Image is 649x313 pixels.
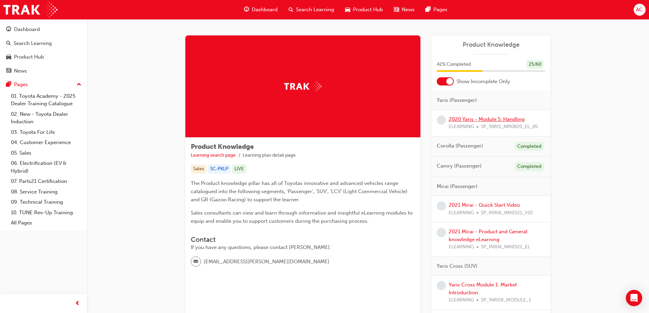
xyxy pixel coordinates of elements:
span: car-icon [345,5,350,14]
span: ELEARNING [449,123,474,131]
span: Dashboard [252,6,278,14]
span: The Product knowledge pillar has all of Toyotas innovative and advanced vehicles range catalogued... [191,180,409,203]
span: Product Hub [353,6,383,14]
div: Open Intercom Messenger [626,290,642,306]
a: 07. Parts21 Certification [8,176,84,187]
a: Yaris Cross Module 1: Market Introduction [449,282,517,296]
span: ELEARNING [449,243,474,251]
span: Mirai (Passenger) [437,183,478,190]
a: news-iconNews [388,3,420,17]
span: search-icon [289,5,293,14]
a: car-iconProduct Hub [340,3,388,17]
div: Sales [191,165,206,174]
span: news-icon [6,68,11,74]
a: 09. Technical Training [8,197,84,207]
a: 01. Toyota Academy - 2025 Dealer Training Catalogue [8,91,84,109]
a: 2021 Mirai - Quick Start Video [449,202,520,208]
a: 05. Sales [8,148,84,158]
div: Product Hub [14,53,44,61]
span: Pages [433,6,447,14]
a: Product Hub [3,51,84,63]
img: Trak [3,2,58,17]
span: ELEARNING [449,209,474,217]
a: search-iconSearch Learning [283,3,340,17]
span: email-icon [194,257,198,266]
span: up-icon [77,80,81,89]
span: Corolla (Passenger) [437,142,483,150]
a: Search Learning [3,37,84,50]
div: Search Learning [14,40,52,47]
span: guage-icon [244,5,249,14]
button: Pages [3,78,84,91]
div: Dashboard [14,26,40,33]
h3: Contact [191,236,415,244]
div: Pages [14,81,28,89]
span: guage-icon [6,27,11,33]
span: [EMAIL_ADDRESS][PERSON_NAME][DOMAIN_NAME] [204,258,329,266]
a: 2020 Yaris - Module 5: Handling [449,116,525,122]
a: 2021 Mirai - Product and General knowledge eLearning [449,229,527,242]
a: All Pages [8,218,84,228]
div: SC-PKLP [208,165,231,174]
button: AC [634,4,646,16]
span: learningRecordVerb_NONE-icon [437,228,446,237]
a: 03. Toyota For Life [8,127,84,138]
span: 42 % Completed [437,61,471,68]
div: Completed [515,142,544,151]
span: Product Knowledge [191,143,254,151]
a: 06. Electrification (EV & Hybrid) [8,158,84,176]
span: learningRecordVerb_NONE-icon [437,201,446,210]
span: pages-icon [426,5,431,14]
span: Camry (Passenger) [437,162,482,170]
div: Completed [515,162,544,171]
span: learningRecordVerb_NONE-icon [437,115,446,125]
span: ELEARNING [449,296,474,304]
span: SP_MIRAI_NM0321_EL [481,243,530,251]
div: LIVE [232,165,246,174]
span: News [402,6,415,14]
span: AC [636,6,643,14]
a: Learning search page [191,152,236,158]
a: News [3,65,84,77]
a: Dashboard [3,23,84,36]
span: Sales consultants can view and learn through informative and insightful eLearning modules to equi... [191,210,414,224]
button: DashboardSearch LearningProduct HubNews [3,22,84,78]
div: 25 / 60 [526,60,544,69]
a: Product Knowledge [437,41,545,49]
span: news-icon [394,5,399,14]
div: If you have any questions, please contact [PERSON_NAME]. [191,244,415,251]
span: SP_MIRAI_NM0321_VID [481,209,533,217]
img: Trak [284,81,322,92]
span: learningRecordVerb_NONE-icon [437,281,446,290]
span: Yaris Cross (SUV) [437,262,477,270]
span: SP_YARISX_MODULE_1 [481,296,531,304]
a: 02. New - Toyota Dealer Induction [8,109,84,127]
span: SP_YARIS_NM0820_EL_05 [481,123,538,131]
span: Search Learning [296,6,334,14]
span: prev-icon [75,299,80,308]
a: pages-iconPages [420,3,453,17]
span: Show Incomplete Only [457,78,510,85]
span: search-icon [6,41,11,47]
a: guage-iconDashboard [238,3,283,17]
a: 10. TUNE Rev-Up Training [8,207,84,218]
span: car-icon [6,54,11,60]
span: pages-icon [6,82,11,88]
span: Yaris (Passenger) [437,96,477,104]
li: Learning plan detail page [243,152,296,159]
a: 04. Customer Experience [8,137,84,148]
a: 08. Service Training [8,187,84,197]
div: News [14,67,27,75]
